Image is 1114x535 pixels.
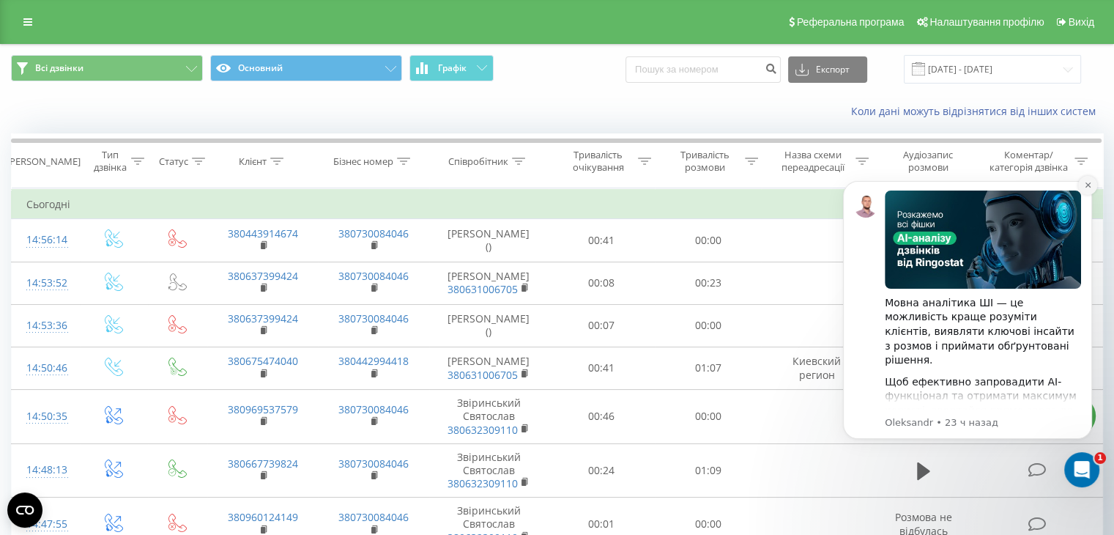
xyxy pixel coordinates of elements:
[429,390,549,444] td: Звіринський Святослав
[448,423,518,437] a: 380632309110
[159,155,188,168] div: Статус
[429,304,549,347] td: [PERSON_NAME] ()
[549,443,655,498] td: 00:24
[549,262,655,304] td: 00:08
[92,149,127,174] div: Тип дзвінка
[35,62,83,74] span: Всі дзвінки
[1094,452,1106,464] span: 1
[11,55,203,81] button: Всі дзвінки
[12,190,1103,219] td: Сьогодні
[26,226,65,254] div: 14:56:14
[668,149,741,174] div: Тривалість розмови
[448,155,508,168] div: Співробітник
[429,347,549,389] td: [PERSON_NAME]
[655,390,761,444] td: 00:00
[775,149,852,174] div: Назва схеми переадресації
[333,155,393,168] div: Бізнес номер
[549,219,655,262] td: 00:41
[228,402,298,416] a: 380969537579
[338,402,409,416] a: 380730084046
[448,368,518,382] a: 380631006705
[655,219,761,262] td: 00:00
[448,282,518,296] a: 380631006705
[228,311,298,325] a: 380637399424
[549,304,655,347] td: 00:07
[26,456,65,484] div: 14:48:13
[210,55,402,81] button: Основний
[655,443,761,498] td: 01:09
[228,510,298,524] a: 380960124149
[625,56,781,83] input: Пошук за номером
[797,16,905,28] span: Реферальна програма
[438,63,467,73] span: Графік
[338,269,409,283] a: 380730084046
[821,159,1114,495] iframe: Intercom notifications сообщение
[26,402,65,431] div: 14:50:35
[228,354,298,368] a: 380675474040
[228,269,298,283] a: 380637399424
[761,347,872,389] td: Киевский регион
[228,457,298,471] a: 380667739824
[338,226,409,240] a: 380730084046
[429,219,549,262] td: [PERSON_NAME] ()
[851,104,1103,118] a: Коли дані можуть відрізнятися вiд інших систем
[26,311,65,340] div: 14:53:36
[7,155,81,168] div: [PERSON_NAME]
[885,149,971,174] div: Аудіозапис розмови
[655,304,761,347] td: 00:00
[228,226,298,240] a: 380443914674
[788,56,867,83] button: Експорт
[338,457,409,471] a: 380730084046
[562,149,635,174] div: Тривалість очікування
[26,354,65,383] div: 14:50:46
[409,55,494,81] button: Графік
[338,510,409,524] a: 380730084046
[929,16,1044,28] span: Налаштування профілю
[985,149,1071,174] div: Коментар/категорія дзвінка
[429,443,549,498] td: Звіринський Святослав
[1069,16,1094,28] span: Вихід
[239,155,267,168] div: Клієнт
[338,311,409,325] a: 380730084046
[1064,452,1099,487] iframe: Intercom live chat
[26,269,65,298] div: 14:53:52
[655,347,761,389] td: 01:07
[338,354,409,368] a: 380442994418
[7,492,42,528] button: Open CMP widget
[549,347,655,389] td: 00:41
[655,262,761,304] td: 00:23
[448,476,518,490] a: 380632309110
[549,390,655,444] td: 00:46
[429,262,549,304] td: [PERSON_NAME]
